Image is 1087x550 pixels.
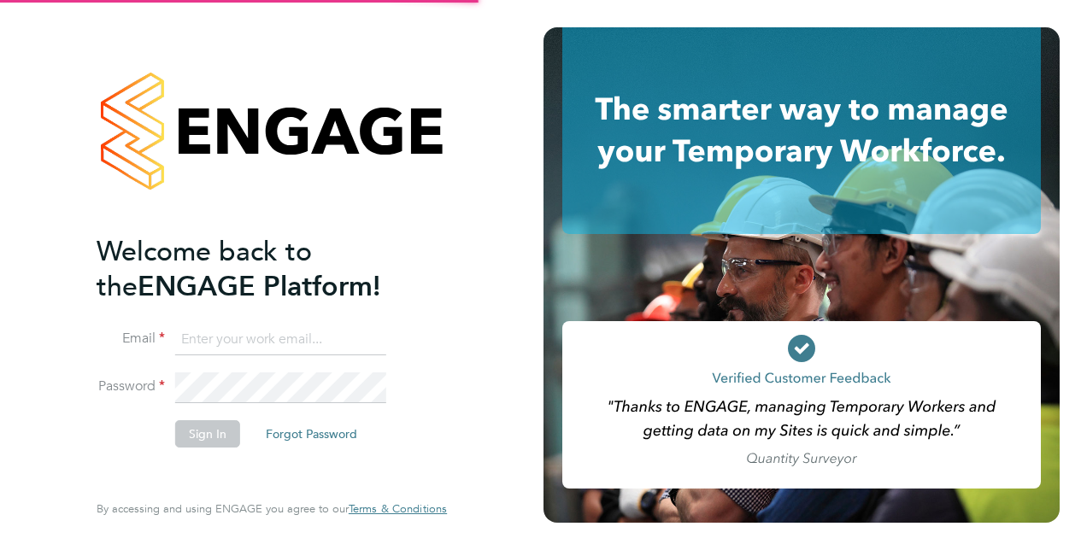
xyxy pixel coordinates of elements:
[97,377,165,395] label: Password
[349,501,447,516] span: Terms & Conditions
[97,330,165,348] label: Email
[97,235,312,303] span: Welcome back to the
[349,502,447,516] a: Terms & Conditions
[97,234,430,304] h2: ENGAGE Platform!
[252,420,371,448] button: Forgot Password
[97,501,447,516] span: By accessing and using ENGAGE you agree to our
[175,325,386,355] input: Enter your work email...
[175,420,240,448] button: Sign In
